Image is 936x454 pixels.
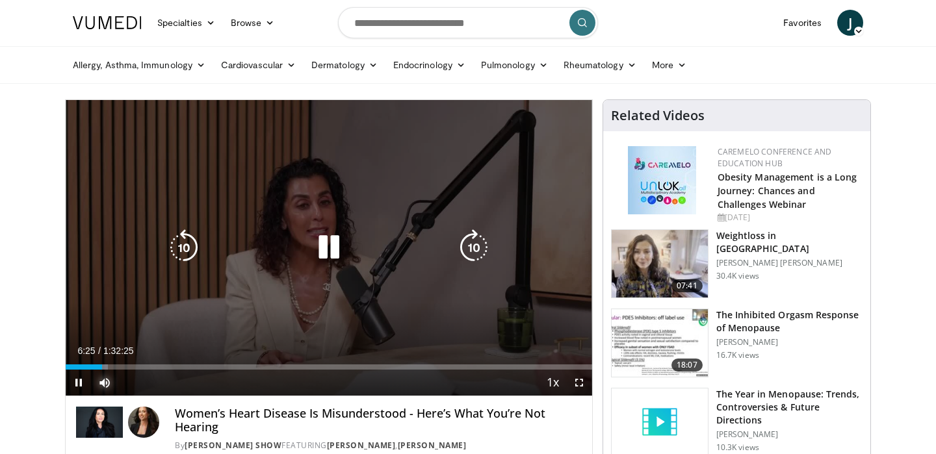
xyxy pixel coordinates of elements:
[73,16,142,29] img: VuMedi Logo
[556,52,644,78] a: Rheumatology
[213,52,304,78] a: Cardiovascular
[128,407,159,438] img: Avatar
[716,350,759,360] p: 16.7K views
[716,442,759,453] p: 10.3K views
[98,346,101,356] span: /
[398,440,467,451] a: [PERSON_NAME]
[76,407,123,438] img: Dr. Gabrielle Lyon Show
[837,10,863,36] a: J
[718,146,832,169] a: CaReMeLO Conference and Education Hub
[473,52,556,78] a: Pulmonology
[671,359,703,372] span: 18:07
[716,229,863,255] h3: Weightloss in [GEOGRAPHIC_DATA]
[671,279,703,292] span: 07:41
[65,52,213,78] a: Allergy, Asthma, Immunology
[66,100,592,396] video-js: Video Player
[716,309,863,334] h3: The Inhibited Orgasm Response of Menopause
[611,108,705,123] h4: Related Videos
[612,309,708,377] img: 283c0f17-5e2d-42ba-a87c-168d447cdba4.150x105_q85_crop-smart_upscale.jpg
[716,337,863,347] p: [PERSON_NAME]
[327,440,396,451] a: [PERSON_NAME]
[175,407,581,435] h4: Women’s Heart Disease Is Misunderstood - Here’s What You’re Not Hearing
[338,7,598,38] input: Search topics, interventions
[175,440,581,451] div: By FEATURING ,
[66,370,92,396] button: Pause
[644,52,694,78] a: More
[92,370,118,396] button: Mute
[103,346,134,356] span: 1:32:25
[716,271,759,281] p: 30.4K views
[718,171,857,210] a: Obesity Management is a Long Journey: Chances and Challenges Webinar
[611,309,863,377] a: 18:07 The Inhibited Orgasm Response of Menopause [PERSON_NAME] 16.7K views
[612,230,708,297] img: 9983fed1-7565-45be-8934-aef1103ce6e2.150x105_q85_crop-smart_upscale.jpg
[223,10,283,36] a: Browse
[716,258,863,268] p: [PERSON_NAME] [PERSON_NAME]
[66,364,592,370] div: Progress Bar
[716,388,863,427] h3: The Year in Menopause: Trends, Controversies & Future Directions
[149,10,223,36] a: Specialties
[775,10,829,36] a: Favorites
[540,370,566,396] button: Playback Rate
[304,52,385,78] a: Dermatology
[566,370,592,396] button: Fullscreen
[628,146,696,214] img: 45df64a9-a6de-482c-8a90-ada250f7980c.png.150x105_q85_autocrop_double_scale_upscale_version-0.2.jpg
[185,440,281,451] a: [PERSON_NAME] Show
[611,229,863,298] a: 07:41 Weightloss in [GEOGRAPHIC_DATA] [PERSON_NAME] [PERSON_NAME] 30.4K views
[716,429,863,440] p: [PERSON_NAME]
[77,346,95,356] span: 6:25
[718,212,860,223] div: [DATE]
[385,52,473,78] a: Endocrinology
